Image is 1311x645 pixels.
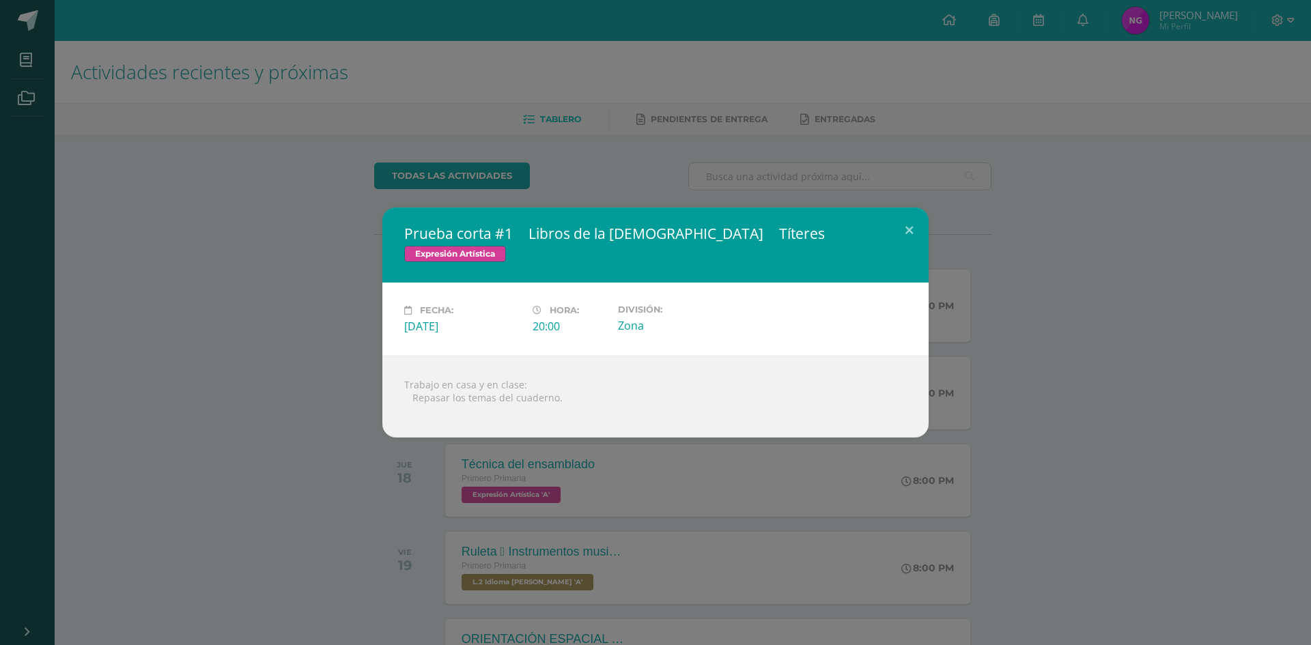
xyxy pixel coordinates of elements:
[550,305,579,315] span: Hora:
[404,319,522,334] div: [DATE]
[420,305,453,315] span: Fecha:
[404,224,907,243] h2: Prueba corta #1  Libros de la [DEMOGRAPHIC_DATA]  Títeres
[382,356,929,438] div: Trabajo en casa y en clase:  Repasar los temas del cuaderno.
[618,318,735,333] div: Zona
[890,207,929,254] button: Close (Esc)
[533,319,607,334] div: 20:00
[404,246,506,262] span: Expresión Artística
[618,304,735,315] label: División:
